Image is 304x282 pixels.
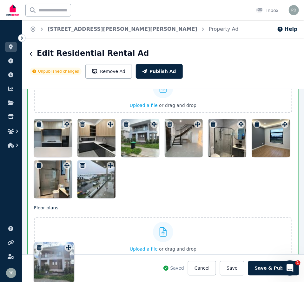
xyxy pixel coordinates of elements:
[38,69,79,74] span: Unpublished changes
[282,260,298,276] iframe: Intercom live chat
[5,2,20,18] img: RentBetter
[130,102,196,108] button: Upload a file or drag and drop
[34,205,292,211] p: Floor plans
[220,261,244,276] button: Save
[289,5,299,15] img: Raj Bala
[170,265,184,272] span: Saved
[248,261,299,276] button: Save & Publish
[130,247,158,252] span: Upload a file
[6,268,16,278] img: Raj Bala
[159,247,196,252] span: or drag and drop
[256,7,279,14] div: Inbox
[277,25,298,33] button: Help
[22,20,246,38] nav: Breadcrumb
[85,64,132,79] button: Remove Ad
[209,26,239,32] a: Property Ad
[188,261,216,276] button: Cancel
[295,260,301,266] span: 1
[159,103,196,108] span: or drag and drop
[48,26,197,32] a: [STREET_ADDRESS][PERSON_NAME][PERSON_NAME]
[130,246,196,252] button: Upload a file or drag and drop
[37,48,149,58] h1: Edit Residential Rental Ad
[130,103,158,108] span: Upload a file
[136,64,183,79] button: Publish Ad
